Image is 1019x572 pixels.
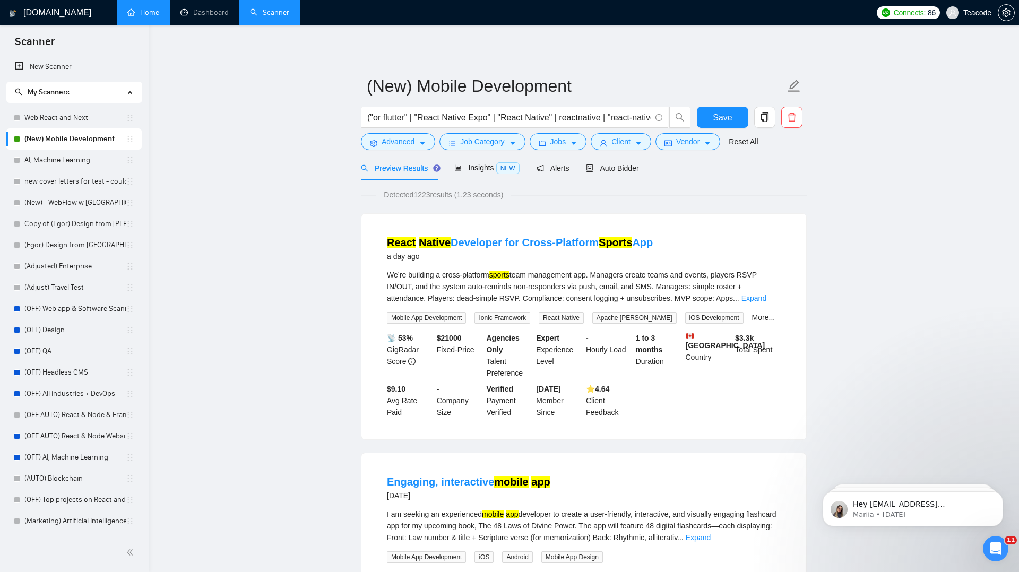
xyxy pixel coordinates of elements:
[6,213,142,235] li: Copy of (Egor) Design from Jakub
[541,551,603,563] span: Mobile App Design
[6,56,142,77] li: New Scanner
[536,334,559,342] b: Expert
[24,510,126,532] a: (Marketing) Artificial Intelligence
[928,7,936,19] span: 86
[24,362,126,383] a: (OFF) Headless CMS
[387,476,550,488] a: Engaging, interactivemobile app
[6,341,142,362] li: (OFF) QA
[454,164,462,171] span: area-chart
[1005,536,1017,544] span: 11
[754,107,775,128] button: copy
[250,8,289,17] a: searchScanner
[385,383,435,418] div: Avg Rate Paid
[437,385,439,393] b: -
[6,489,142,510] li: (OFF) Top projects on React and Node
[506,510,518,518] mark: app
[684,332,733,379] div: Country
[126,135,134,143] span: holder
[408,358,416,365] span: info-circle
[487,385,514,393] b: Verified
[437,334,462,342] b: $ 21000
[655,114,662,121] span: info-circle
[126,432,134,440] span: holder
[24,213,126,235] a: Copy of (Egor) Design from [PERSON_NAME]
[6,383,142,404] li: (OFF) All industries + DevOps
[127,8,159,17] a: homeHome
[807,469,1019,543] iframe: Intercom notifications message
[126,198,134,207] span: holder
[361,164,368,172] span: search
[24,256,126,277] a: (Adjusted) Enterprise
[367,111,651,124] input: Search Freelance Jobs...
[676,136,700,148] span: Vendor
[387,334,413,342] b: 📡 53%
[126,453,134,462] span: holder
[24,447,126,468] a: (OFF) AI, Machine Learning
[24,277,126,298] a: (Adjust) Travel Test
[15,88,70,97] span: My Scanners
[6,426,142,447] li: (OFF AUTO) React & Node Websites and Apps
[370,139,377,147] span: setting
[677,533,684,542] span: ...
[599,237,632,248] mark: Sports
[485,383,534,418] div: Payment Verified
[6,319,142,341] li: (OFF) Design
[570,139,577,147] span: caret-down
[435,383,485,418] div: Company Size
[6,171,142,192] li: new cover letters for test - could work better
[787,79,801,93] span: edit
[387,551,466,563] span: Mobile App Development
[126,389,134,398] span: holder
[636,334,663,354] b: 1 to 3 months
[781,107,802,128] button: delete
[686,332,765,350] b: [GEOGRAPHIC_DATA]
[419,139,426,147] span: caret-down
[454,163,519,172] span: Insights
[686,332,694,340] img: 🇨🇦
[387,237,416,248] mark: React
[126,347,134,356] span: holder
[460,136,504,148] span: Job Category
[586,164,593,172] span: robot
[534,383,584,418] div: Member Since
[24,150,126,171] a: AI, Machine Learning
[126,305,134,313] span: holder
[998,8,1015,17] a: setting
[530,133,587,150] button: folderJobscaret-down
[634,332,684,379] div: Duration
[24,319,126,341] a: (OFF) Design
[15,56,133,77] a: New Scanner
[6,128,142,150] li: (New) Mobile Development
[387,312,466,324] span: Mobile App Development
[126,368,134,377] span: holder
[24,426,126,447] a: (OFF AUTO) React & Node Websites and Apps
[367,73,785,99] input: Scanner name...
[882,8,890,17] img: upwork-logo.png
[432,163,442,173] div: Tooltip anchor
[24,128,126,150] a: (New) Mobile Development
[584,383,634,418] div: Client Feedback
[670,112,690,122] span: search
[387,489,550,502] div: [DATE]
[6,107,142,128] li: Web React and Next
[6,468,142,489] li: (AUTO) Blockchain
[24,171,126,192] a: new cover letters for test - could work better
[894,7,926,19] span: Connects:
[6,362,142,383] li: (OFF) Headless CMS
[685,312,744,324] span: iOS Development
[24,192,126,213] a: (New) - WebFlow w [GEOGRAPHIC_DATA]
[24,235,126,256] a: (Egor) Design from [GEOGRAPHIC_DATA]
[15,88,22,96] span: search
[713,111,732,124] span: Save
[24,107,126,128] a: Web React and Next
[755,112,775,122] span: copy
[611,136,631,148] span: Client
[126,114,134,122] span: holder
[126,411,134,419] span: holder
[28,88,70,97] span: My Scanners
[655,133,720,150] button: idcardVendorcaret-down
[474,551,494,563] span: iOS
